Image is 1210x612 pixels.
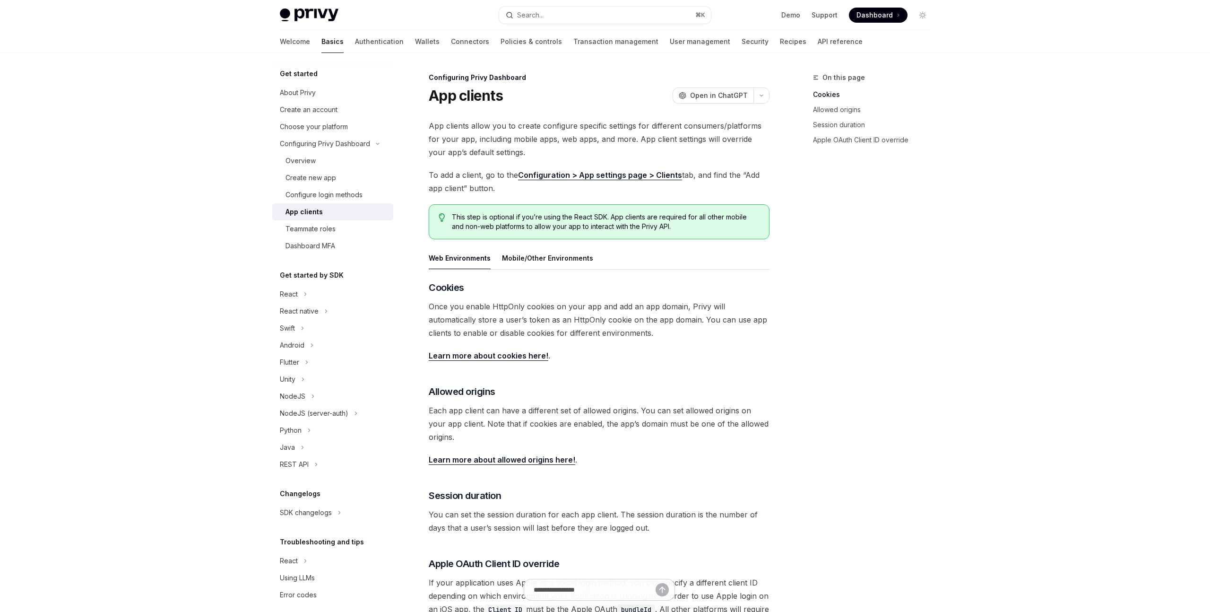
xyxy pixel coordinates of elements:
button: Send message [656,583,669,596]
a: Learn more about cookies here! [429,351,548,361]
a: Configure login methods [272,186,393,203]
a: Wallets [415,30,440,53]
div: Configuring Privy Dashboard [280,138,370,149]
span: Session duration [429,489,501,502]
a: Recipes [780,30,806,53]
div: NodeJS (server-auth) [280,408,348,419]
span: Allowed origins [429,385,495,398]
a: Policies & controls [501,30,562,53]
div: Configure login methods [285,189,363,201]
a: Authentication [355,30,404,53]
a: Dashboard MFA [272,237,393,254]
a: Security [742,30,769,53]
a: Create an account [272,101,393,118]
a: About Privy [272,84,393,101]
div: Swift [280,323,295,334]
span: Apple OAuth Client ID override [429,557,559,570]
a: User management [670,30,730,53]
a: Choose your platform [272,118,393,135]
span: Once you enable HttpOnly cookies on your app and add an app domain, Privy will automatically stor... [429,300,769,340]
a: App clients [272,203,393,220]
div: React native [280,306,319,317]
a: Create new app [272,169,393,186]
div: Dashboard MFA [285,240,335,252]
span: Each app client can have a different set of allowed origins. You can set allowed origins on your ... [429,404,769,444]
button: Toggle dark mode [915,8,930,23]
div: Python [280,425,302,436]
a: API reference [818,30,863,53]
div: Configuring Privy Dashboard [429,73,769,82]
div: Choose your platform [280,121,348,132]
div: Create new app [285,172,336,184]
a: Connectors [451,30,489,53]
a: Teammate roles [272,220,393,237]
a: Basics [321,30,344,53]
a: Session duration [813,117,938,132]
span: . [429,349,769,362]
span: You can set the session duration for each app client. The session duration is the number of days ... [429,508,769,534]
span: On this page [822,72,865,83]
div: App clients [285,206,323,218]
a: Learn more about allowed origins here! [429,455,575,465]
span: This step is optional if you’re using the React SDK. App clients are required for all other mobil... [452,212,760,231]
a: Allowed origins [813,102,938,117]
div: Error codes [280,589,317,601]
img: light logo [280,9,338,22]
div: Flutter [280,357,299,368]
button: Web Environments [429,247,491,269]
span: To add a client, go to the tab, and find the “Add app client” button. [429,168,769,195]
div: React [280,555,298,567]
a: Welcome [280,30,310,53]
a: Using LLMs [272,569,393,586]
span: Cookies [429,281,464,294]
div: About Privy [280,87,316,98]
a: Error codes [272,586,393,603]
a: Support [812,10,838,20]
a: Configuration > App settings page > Clients [518,170,682,180]
svg: Tip [439,213,445,222]
h5: Troubleshooting and tips [280,536,364,548]
div: Java [280,442,295,453]
button: Search...⌘K [499,7,711,24]
div: Unity [280,374,295,385]
span: Open in ChatGPT [690,91,748,100]
div: NodeJS [280,391,305,402]
a: Cookies [813,87,938,102]
h5: Changelogs [280,488,320,499]
div: Teammate roles [285,223,336,235]
div: Android [280,340,304,351]
div: SDK changelogs [280,507,332,518]
div: Create an account [280,104,337,115]
span: ⌘ K [695,11,705,19]
div: Using LLMs [280,572,315,584]
h5: Get started by SDK [280,270,344,281]
h5: Get started [280,68,318,79]
a: Dashboard [849,8,907,23]
div: Search... [517,9,544,21]
a: Transaction management [573,30,658,53]
a: Demo [781,10,800,20]
a: Apple OAuth Client ID override [813,132,938,148]
span: . [429,453,769,466]
h1: App clients [429,87,503,104]
div: Overview [285,155,316,166]
span: App clients allow you to create configure specific settings for different consumers/platforms for... [429,119,769,159]
button: Mobile/Other Environments [502,247,593,269]
div: React [280,289,298,300]
button: Open in ChatGPT [673,87,753,104]
a: Overview [272,152,393,169]
span: Dashboard [856,10,893,20]
div: REST API [280,459,309,470]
